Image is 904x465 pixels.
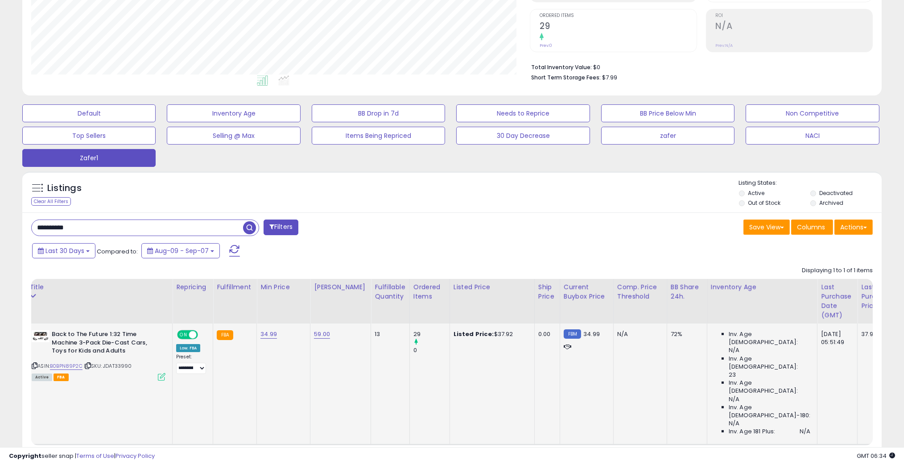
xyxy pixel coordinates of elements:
[314,282,367,292] div: [PERSON_NAME]
[264,220,298,235] button: Filters
[729,403,810,419] span: Inv. Age [DEMOGRAPHIC_DATA]-180:
[413,282,446,301] div: Ordered Items
[260,282,306,292] div: Min Price
[800,428,810,436] span: N/A
[9,452,41,460] strong: Copyright
[583,330,600,338] span: 34.99
[76,452,114,460] a: Terms of Use
[564,329,581,339] small: FBM
[22,149,156,167] button: Zafer1
[176,344,200,352] div: Low. FBA
[617,330,660,338] div: N/A
[711,282,813,292] div: Inventory Age
[176,282,209,292] div: Repricing
[9,452,155,461] div: seller snap | |
[748,189,765,197] label: Active
[155,246,209,255] span: Aug-09 - Sep-07
[729,428,776,436] span: Inv. Age 181 Plus:
[52,330,160,357] b: Back to The Future 1:32 Time Machine 3-Pack Die-Cast Cars, Toys for Kids and Adults
[729,379,810,395] span: Inv. Age [DEMOGRAPHIC_DATA]:
[601,127,735,145] button: zafer
[739,179,882,187] p: Listing States:
[217,330,233,340] small: FBA
[32,330,50,342] img: 41-jYWnA9PL._SL40_.jpg
[729,371,736,379] span: 23
[84,362,132,370] span: | SKU: JDAT33990
[456,104,590,122] button: Needs to Reprice
[312,104,445,122] button: BB Drop in 7d
[456,127,590,145] button: 30 Day Decrease
[861,282,894,311] div: Last Purchase Price
[834,220,873,235] button: Actions
[538,282,556,301] div: Ship Price
[797,223,825,232] span: Columns
[601,104,735,122] button: BB Price Below Min
[729,346,739,354] span: N/A
[791,220,833,235] button: Columns
[819,199,843,207] label: Archived
[32,374,52,381] span: All listings currently available for purchase on Amazon
[116,452,155,460] a: Privacy Policy
[821,282,854,320] div: Last Purchase Date (GMT)
[314,330,330,339] a: 59.00
[375,330,402,338] div: 13
[454,330,528,338] div: $37.92
[748,199,781,207] label: Out of Stock
[540,43,552,48] small: Prev: 0
[671,330,700,338] div: 72%
[32,330,165,380] div: ASIN:
[167,127,300,145] button: Selling @ Max
[531,61,866,72] li: $0
[746,104,879,122] button: Non Competitive
[32,243,95,258] button: Last 30 Days
[743,220,790,235] button: Save View
[312,127,445,145] button: Items Being Repriced
[54,374,69,381] span: FBA
[454,330,494,338] b: Listed Price:
[538,330,553,338] div: 0.00
[22,104,156,122] button: Default
[454,282,531,292] div: Listed Price
[375,282,405,301] div: Fulfillable Quantity
[531,74,601,81] b: Short Term Storage Fees:
[31,197,71,206] div: Clear All Filters
[819,189,853,197] label: Deactivated
[821,330,850,346] div: [DATE] 05:51:49
[602,73,617,82] span: $7.99
[861,330,891,338] div: 37.92
[716,43,733,48] small: Prev: N/A
[540,21,696,33] h2: 29
[716,13,872,18] span: ROI
[540,13,696,18] span: Ordered Items
[413,330,450,338] div: 29
[50,362,83,370] a: B0BPN89P2C
[729,330,810,346] span: Inv. Age [DEMOGRAPHIC_DATA]:
[413,346,450,354] div: 0
[47,182,82,195] h5: Listings
[197,331,211,339] span: OFF
[217,282,253,292] div: Fulfillment
[617,282,663,301] div: Comp. Price Threshold
[729,395,739,403] span: N/A
[729,419,739,428] span: N/A
[729,355,810,371] span: Inv. Age [DEMOGRAPHIC_DATA]:
[178,331,189,339] span: ON
[746,127,879,145] button: NACI
[45,246,84,255] span: Last 30 Days
[97,247,138,256] span: Compared to:
[29,282,169,292] div: Title
[857,452,895,460] span: 2025-10-9 06:34 GMT
[671,282,703,301] div: BB Share 24h.
[716,21,872,33] h2: N/A
[260,330,277,339] a: 34.99
[531,63,592,71] b: Total Inventory Value:
[564,282,610,301] div: Current Buybox Price
[22,127,156,145] button: Top Sellers
[802,266,873,275] div: Displaying 1 to 1 of 1 items
[176,354,206,374] div: Preset:
[141,243,220,258] button: Aug-09 - Sep-07
[167,104,300,122] button: Inventory Age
